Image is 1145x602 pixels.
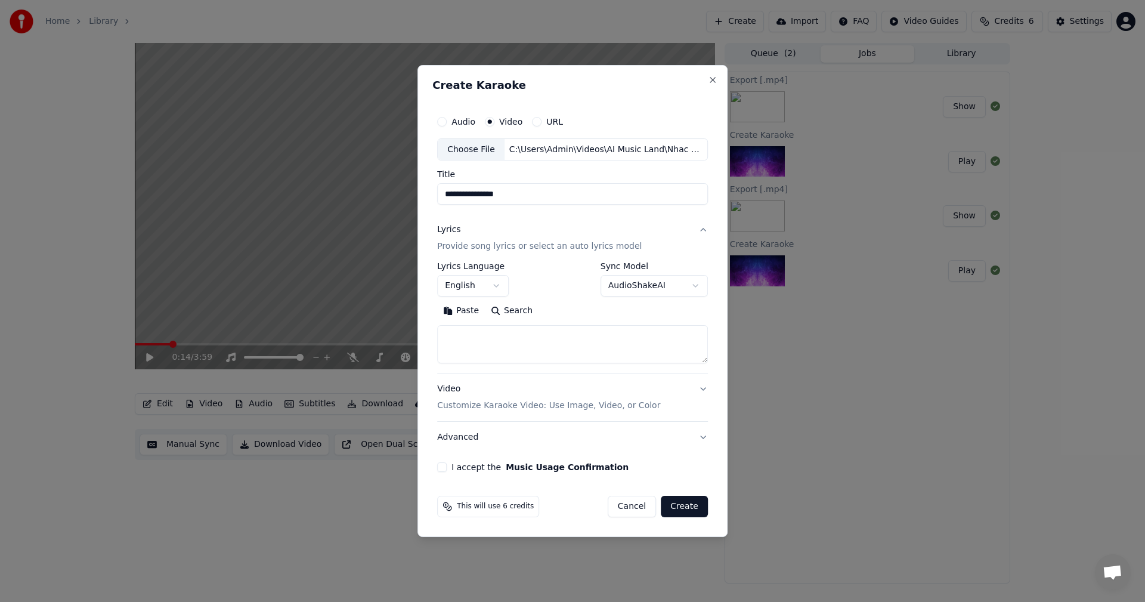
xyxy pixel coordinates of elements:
label: Sync Model [601,263,708,271]
button: Search [485,302,539,321]
button: Create [661,496,708,517]
button: Advanced [437,422,708,453]
label: Audio [451,118,475,126]
label: Video [499,118,522,126]
div: C:\Users\Admin\Videos\AI Music Land\Nhac Viet\Giu Lai Mot Lan Thoi\GiuLaiMotLanThoi.mp4 [505,144,707,156]
button: I accept the [506,463,629,471]
button: Cancel [608,496,656,517]
label: I accept the [451,463,629,471]
div: LyricsProvide song lyrics or select an auto lyrics model [437,263,708,373]
div: Video [437,384,660,412]
button: Paste [437,302,485,321]
div: Lyrics [437,224,460,236]
div: Choose File [438,139,505,160]
h2: Create Karaoke [432,80,713,91]
label: Title [437,171,708,179]
span: This will use 6 credits [457,502,534,511]
label: Lyrics Language [437,263,509,271]
p: Provide song lyrics or select an auto lyrics model [437,241,642,253]
button: LyricsProvide song lyrics or select an auto lyrics model [437,215,708,263]
p: Customize Karaoke Video: Use Image, Video, or Color [437,400,660,412]
label: URL [546,118,563,126]
button: VideoCustomize Karaoke Video: Use Image, Video, or Color [437,374,708,422]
